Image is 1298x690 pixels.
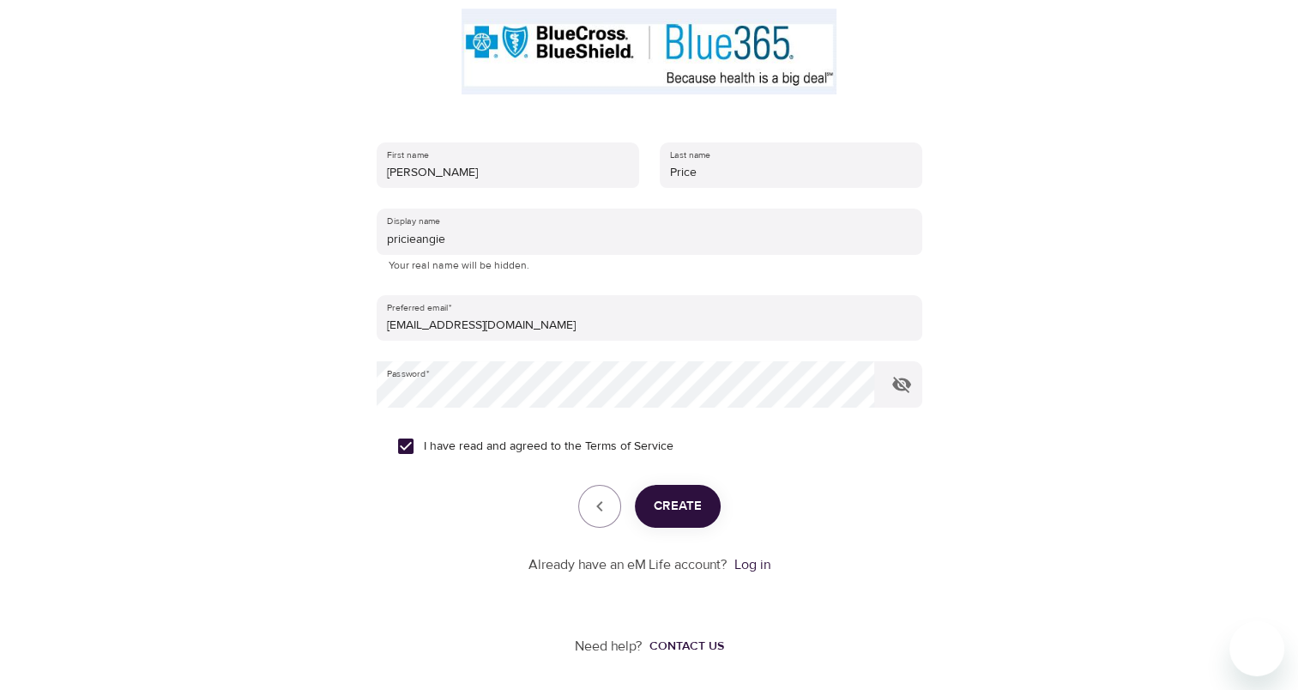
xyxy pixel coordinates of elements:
button: Create [635,485,721,528]
p: Need help? [575,637,643,657]
span: I have read and agreed to the [424,438,673,456]
iframe: Button to launch messaging window [1229,621,1284,676]
img: Blue365%20logo.JPG [462,9,836,94]
p: Already have an eM Life account? [528,555,727,575]
p: Your real name will be hidden. [389,257,910,275]
a: Log in [734,556,770,573]
a: Terms of Service [585,438,673,456]
span: Create [654,495,702,517]
a: Contact us [643,638,724,655]
div: Contact us [649,638,724,655]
